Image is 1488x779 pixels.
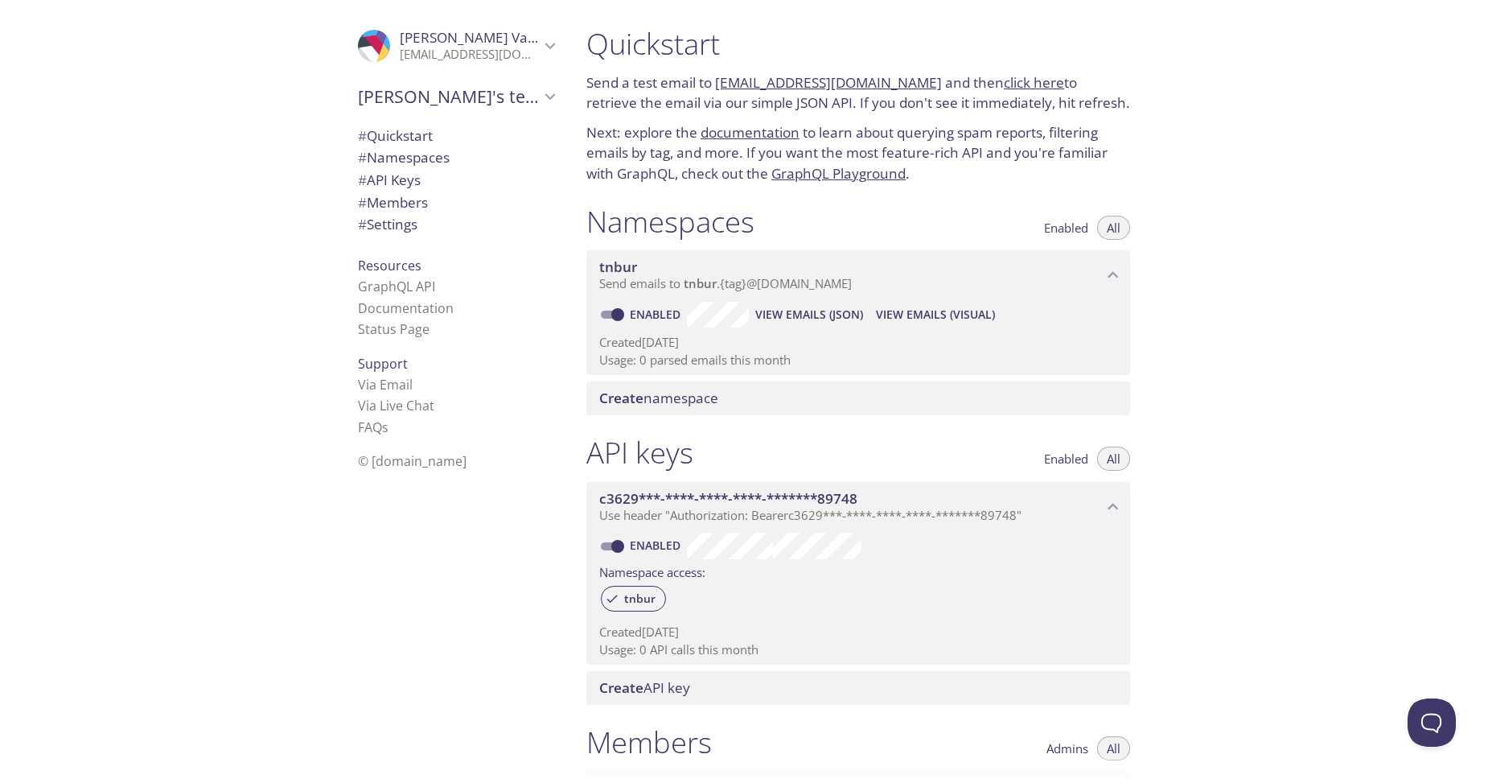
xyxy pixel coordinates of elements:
span: View Emails (JSON) [755,305,863,324]
span: namespace [599,389,718,407]
a: GraphQL Playground [771,164,906,183]
span: API key [599,678,690,697]
div: Ayush's team [345,76,567,117]
span: View Emails (Visual) [876,305,995,324]
a: Via Live Chat [358,397,434,414]
a: Status Page [358,320,430,338]
span: [PERSON_NAME]'s team [358,85,540,108]
div: Namespaces [345,146,567,169]
div: Ayush Vaidande [345,19,567,72]
button: Admins [1037,736,1098,760]
h1: Namespaces [586,204,754,240]
a: [EMAIL_ADDRESS][DOMAIN_NAME] [715,73,942,92]
p: Send a test email to and then to retrieve the email via our simple JSON API. If you don't see it ... [586,72,1130,113]
span: Send emails to . {tag} @[DOMAIN_NAME] [599,275,852,291]
h1: Members [586,724,712,760]
a: Enabled [627,307,687,322]
span: Namespaces [358,148,450,167]
div: Create API Key [586,671,1130,705]
div: Team Settings [345,213,567,236]
button: View Emails (JSON) [749,302,869,328]
div: tnbur [601,586,666,612]
div: Quickstart [345,125,567,147]
span: tnbur [599,258,637,276]
div: tnbur namespace [586,250,1130,300]
span: Quickstart [358,126,433,145]
p: [EMAIL_ADDRESS][DOMAIN_NAME] [400,47,540,63]
div: Members [345,192,567,214]
span: # [358,215,367,233]
a: Enabled [627,538,687,553]
p: Usage: 0 API calls this month [599,641,1117,658]
a: click here [1004,73,1064,92]
span: s [382,418,388,436]
div: Create namespace [586,381,1130,415]
button: Enabled [1034,216,1098,240]
button: View Emails (Visual) [869,302,1001,328]
iframe: Help Scout Beacon - Open [1408,699,1456,747]
span: tnbur [615,591,665,606]
h1: Quickstart [586,26,1130,62]
span: Members [358,193,428,212]
span: Settings [358,215,417,233]
span: # [358,193,367,212]
p: Next: explore the to learn about querying spam reports, filtering emails by tag, and more. If you... [586,122,1130,184]
p: Created [DATE] [599,624,1117,641]
span: # [358,126,367,145]
a: Documentation [358,299,454,317]
button: All [1097,736,1130,760]
span: © [DOMAIN_NAME] [358,452,467,470]
a: GraphQL API [358,278,435,295]
label: Namespace access: [599,559,705,583]
span: Create [599,389,643,407]
span: API Keys [358,171,421,189]
div: API Keys [345,169,567,192]
p: Created [DATE] [599,334,1117,351]
h1: API keys [586,435,693,471]
span: # [358,148,367,167]
p: Usage: 0 parsed emails this month [599,352,1117,369]
button: All [1097,447,1130,471]
a: Via Email [358,376,413,394]
a: documentation [701,123,799,142]
span: tnbur [684,275,717,291]
a: FAQ [358,418,388,436]
span: Create [599,678,643,697]
span: [PERSON_NAME] Vaidande [400,28,572,47]
button: All [1097,216,1130,240]
span: # [358,171,367,189]
span: Resources [358,257,421,274]
span: Support [358,355,408,373]
button: Enabled [1034,447,1098,471]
